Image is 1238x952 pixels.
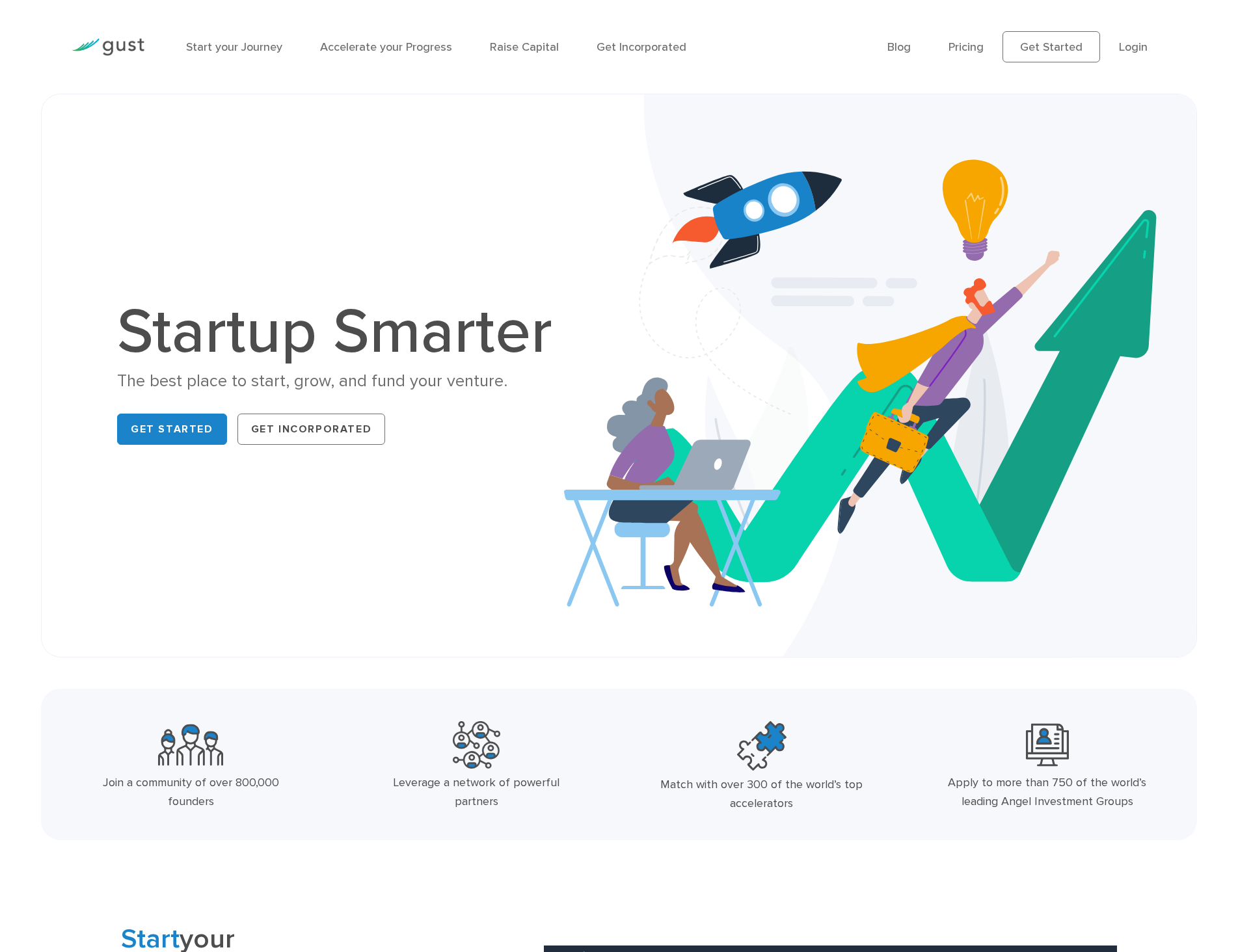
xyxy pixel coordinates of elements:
img: Powerful Partners [453,721,500,769]
img: Community Founders [158,721,223,769]
a: Login [1119,40,1148,54]
div: Leverage a network of powerful partners [370,774,582,812]
h1: Startup Smarter [117,301,566,364]
a: Accelerate your Progress [320,40,452,54]
div: Match with over 300 of the world’s top accelerators [655,776,868,813]
a: Get Started [1003,31,1100,62]
a: Start your Journey [186,40,282,54]
a: Get Incorporated [597,40,686,54]
a: Raise Capital [490,40,559,54]
a: Get Incorporated [237,414,386,445]
img: Startup Smarter Hero [564,94,1197,657]
a: Blog [887,40,911,54]
img: Leading Angel Investment [1026,721,1069,769]
img: Gust Logo [72,38,144,56]
a: Get Started [117,414,227,445]
a: Pricing [949,40,984,54]
div: Apply to more than 750 of the world’s leading Angel Investment Groups [941,774,1153,812]
img: Top Accelerators [737,721,787,771]
div: The best place to start, grow, and fund your venture. [117,370,566,393]
div: Join a community of over 800,000 founders [84,774,297,812]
